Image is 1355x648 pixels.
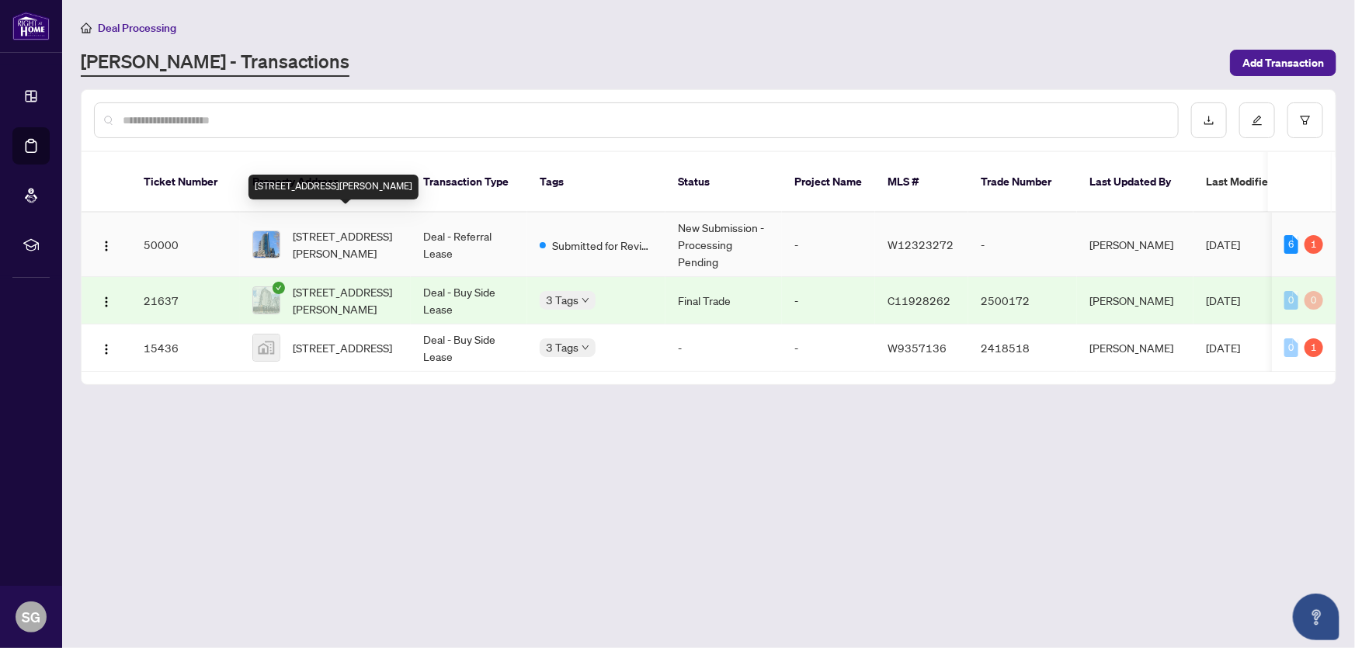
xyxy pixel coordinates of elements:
[1305,338,1323,357] div: 1
[22,606,40,628] span: SG
[1077,277,1193,324] td: [PERSON_NAME]
[12,12,50,40] img: logo
[94,232,119,257] button: Logo
[253,334,280,361] img: thumbnail-img
[240,152,411,213] th: Property Address
[1193,152,1333,213] th: Last Modified Date
[1239,102,1275,138] button: edit
[527,152,665,213] th: Tags
[888,293,950,307] span: C11928262
[1305,291,1323,310] div: 0
[411,152,527,213] th: Transaction Type
[782,277,875,324] td: -
[98,21,176,35] span: Deal Processing
[81,23,92,33] span: home
[1077,152,1193,213] th: Last Updated By
[293,339,392,356] span: [STREET_ADDRESS]
[665,213,782,277] td: New Submission - Processing Pending
[411,213,527,277] td: Deal - Referral Lease
[1293,594,1339,640] button: Open asap
[782,152,875,213] th: Project Name
[1242,50,1324,75] span: Add Transaction
[131,324,240,372] td: 15436
[1305,235,1323,254] div: 1
[665,277,782,324] td: Final Trade
[1204,115,1214,126] span: download
[1284,291,1298,310] div: 0
[1206,341,1240,355] span: [DATE]
[1191,102,1227,138] button: download
[131,277,240,324] td: 21637
[665,324,782,372] td: -
[888,341,947,355] span: W9357136
[273,282,285,294] span: check-circle
[968,324,1077,372] td: 2418518
[582,296,589,304] span: down
[1300,115,1311,126] span: filter
[1284,338,1298,357] div: 0
[1077,213,1193,277] td: [PERSON_NAME]
[582,344,589,352] span: down
[665,152,782,213] th: Status
[131,152,240,213] th: Ticket Number
[552,237,653,254] span: Submitted for Review
[1284,235,1298,254] div: 6
[100,240,113,252] img: Logo
[888,237,954,251] span: W12323272
[546,338,578,356] span: 3 Tags
[968,277,1077,324] td: 2500172
[875,152,968,213] th: MLS #
[1077,324,1193,372] td: [PERSON_NAME]
[546,291,578,309] span: 3 Tags
[248,175,419,199] div: [STREET_ADDRESS][PERSON_NAME]
[100,343,113,355] img: Logo
[253,231,280,258] img: thumbnail-img
[411,324,527,372] td: Deal - Buy Side Lease
[253,287,280,314] img: thumbnail-img
[1206,237,1240,251] span: [DATE]
[782,324,875,372] td: -
[131,213,240,277] td: 50000
[968,213,1077,277] td: -
[1206,293,1240,307] span: [DATE]
[81,49,349,77] a: [PERSON_NAME] - Transactions
[94,288,119,313] button: Logo
[1230,50,1336,76] button: Add Transaction
[411,277,527,324] td: Deal - Buy Side Lease
[782,213,875,277] td: -
[293,283,398,317] span: [STREET_ADDRESS][PERSON_NAME]
[968,152,1077,213] th: Trade Number
[1252,115,1263,126] span: edit
[94,335,119,360] button: Logo
[1206,173,1301,190] span: Last Modified Date
[1287,102,1323,138] button: filter
[100,296,113,308] img: Logo
[293,227,398,262] span: [STREET_ADDRESS][PERSON_NAME]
